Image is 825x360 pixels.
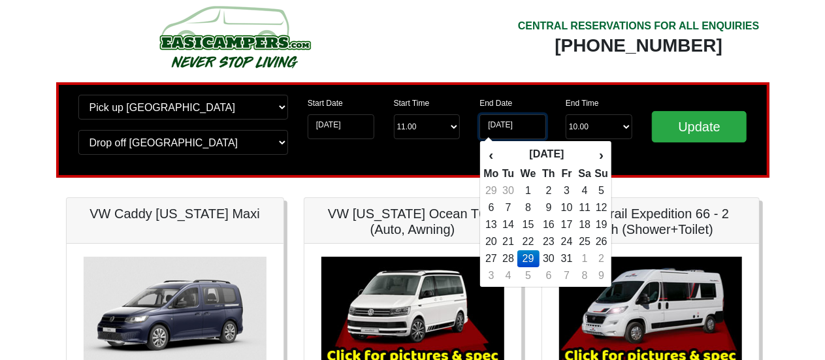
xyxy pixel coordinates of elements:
[594,267,609,284] td: 9
[594,165,609,182] th: Su
[540,250,558,267] td: 30
[500,182,517,199] td: 30
[540,216,558,233] td: 16
[483,233,499,250] td: 20
[500,250,517,267] td: 28
[540,199,558,216] td: 9
[500,267,517,284] td: 4
[483,199,499,216] td: 6
[517,267,540,284] td: 5
[317,206,508,237] h5: VW [US_STATE] Ocean T6.1 (Auto, Awning)
[594,144,609,166] th: ›
[558,165,575,182] th: Fr
[80,206,270,221] h5: VW Caddy [US_STATE] Maxi
[517,233,540,250] td: 22
[483,250,499,267] td: 27
[518,18,760,34] div: CENTRAL RESERVATIONS FOR ALL ENQUIRIES
[500,144,594,166] th: [DATE]
[483,182,499,199] td: 29
[558,267,575,284] td: 7
[566,97,599,109] label: End Time
[308,97,343,109] label: Start Date
[594,199,609,216] td: 12
[517,216,540,233] td: 15
[555,206,746,237] h5: Auto-Trail Expedition 66 - 2 Berth (Shower+Toilet)
[558,199,575,216] td: 10
[483,144,499,166] th: ‹
[575,165,594,182] th: Sa
[540,165,558,182] th: Th
[540,182,558,199] td: 2
[483,165,499,182] th: Mo
[500,165,517,182] th: Tu
[558,216,575,233] td: 17
[594,182,609,199] td: 5
[483,216,499,233] td: 13
[110,1,359,73] img: campers-checkout-logo.png
[479,97,512,109] label: End Date
[500,216,517,233] td: 14
[517,165,540,182] th: We
[558,233,575,250] td: 24
[652,111,747,142] input: Update
[575,182,594,199] td: 4
[575,267,594,284] td: 8
[394,97,430,109] label: Start Time
[575,199,594,216] td: 11
[575,216,594,233] td: 18
[517,199,540,216] td: 8
[500,233,517,250] td: 21
[500,199,517,216] td: 7
[575,233,594,250] td: 25
[518,34,760,57] div: [PHONE_NUMBER]
[483,267,499,284] td: 3
[540,233,558,250] td: 23
[594,233,609,250] td: 26
[558,250,575,267] td: 31
[558,182,575,199] td: 3
[594,216,609,233] td: 19
[479,114,546,139] input: Return Date
[517,250,540,267] td: 29
[517,182,540,199] td: 1
[575,250,594,267] td: 1
[540,267,558,284] td: 6
[308,114,374,139] input: Start Date
[594,250,609,267] td: 2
